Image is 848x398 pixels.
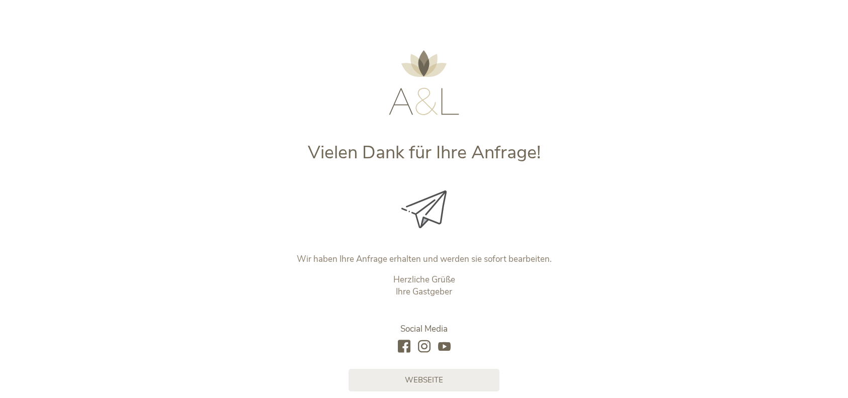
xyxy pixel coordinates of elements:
p: Herzliche Grüße Ihre Gastgeber [214,274,634,298]
a: Webseite [349,369,499,391]
a: facebook [398,340,410,354]
p: Wir haben Ihre Anfrage erhalten und werden sie sofort bearbeiten. [214,253,634,265]
img: Vielen Dank für Ihre Anfrage! [401,190,447,228]
span: Webseite [405,375,443,385]
a: instagram [418,340,431,354]
span: Social Media [400,323,448,335]
a: youtube [438,340,451,354]
span: Vielen Dank für Ihre Anfrage! [308,140,541,165]
img: AMONTI & LUNARIS Wellnessresort [389,50,459,115]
